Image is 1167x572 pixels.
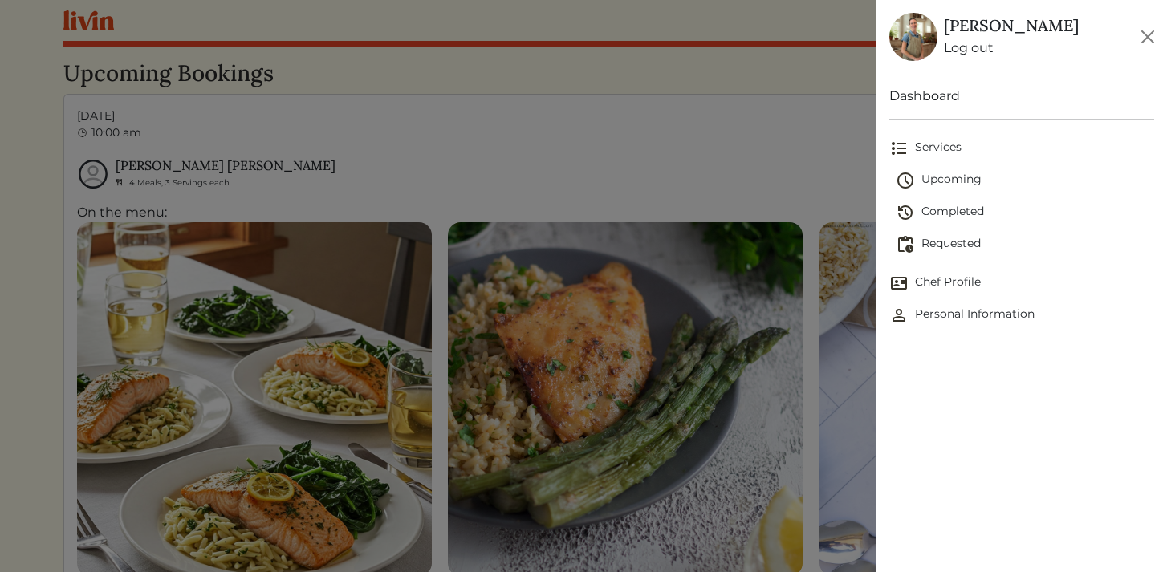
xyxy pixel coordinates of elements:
[896,171,915,190] img: schedule-fa401ccd6b27cf58db24c3bb5584b27dcd8bd24ae666a918e1c6b4ae8c451a22.svg
[896,235,915,254] img: pending_actions-fd19ce2ea80609cc4d7bbea353f93e2f363e46d0f816104e4e0650fdd7f915cf.svg
[1135,24,1161,50] button: Close
[889,274,909,293] img: Chef Profile
[896,203,1155,222] span: Completed
[889,87,1155,106] a: Dashboard
[889,132,1155,164] a: Services
[889,13,937,61] img: b64703ed339b54c2c4b6dc4b178d5e4b
[889,274,1155,293] span: Chef Profile
[889,139,909,158] img: format_list_bulleted-ebc7f0161ee23162107b508e562e81cd567eeab2455044221954b09d19068e74.svg
[889,267,1155,299] a: Chef ProfileChef Profile
[889,306,1155,325] span: Personal Information
[896,164,1155,197] a: Upcoming
[896,171,1155,190] span: Upcoming
[896,203,915,222] img: history-2b446bceb7e0f53b931186bf4c1776ac458fe31ad3b688388ec82af02103cd45.svg
[944,39,1079,58] a: Log out
[896,197,1155,229] a: Completed
[896,235,1155,254] span: Requested
[889,299,1155,331] a: Personal InformationPersonal Information
[889,139,1155,158] span: Services
[896,229,1155,261] a: Requested
[889,306,909,325] img: Personal Information
[944,16,1079,35] h5: [PERSON_NAME]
